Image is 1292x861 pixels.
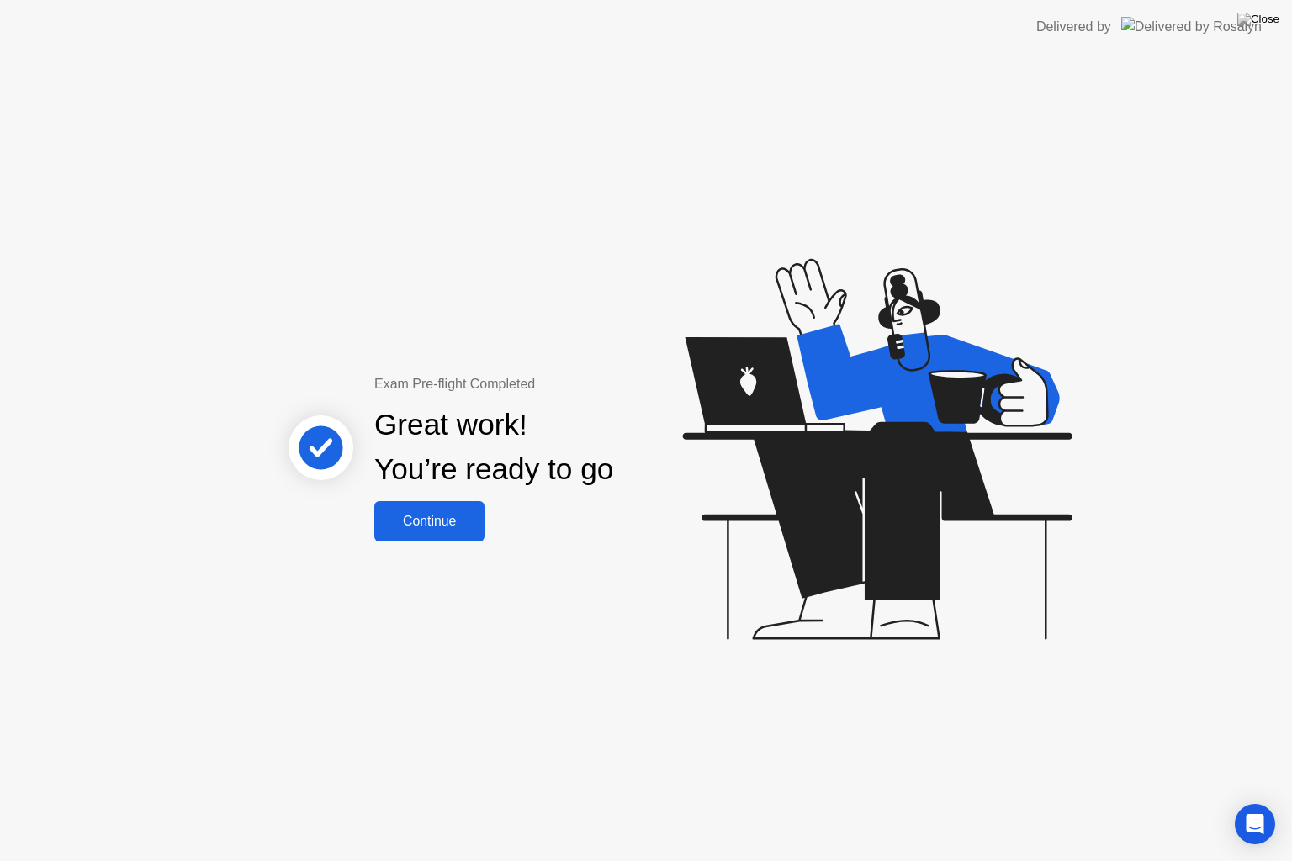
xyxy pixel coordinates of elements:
[374,501,484,541] button: Continue
[1235,804,1275,844] div: Open Intercom Messenger
[1121,17,1262,36] img: Delivered by Rosalyn
[379,514,479,529] div: Continue
[1237,13,1279,26] img: Close
[374,403,613,492] div: Great work! You’re ready to go
[374,374,722,394] div: Exam Pre-flight Completed
[1036,17,1111,37] div: Delivered by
